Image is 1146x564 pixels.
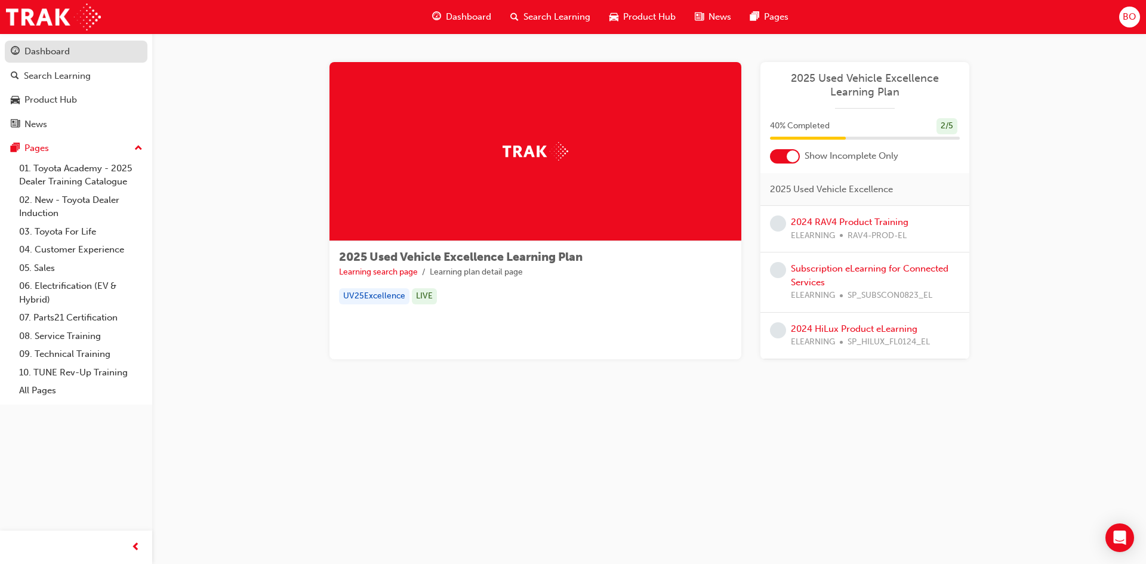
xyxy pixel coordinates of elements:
[24,45,70,58] div: Dashboard
[791,335,835,349] span: ELEARNING
[432,10,441,24] span: guage-icon
[5,38,147,137] button: DashboardSearch LearningProduct HubNews
[14,381,147,400] a: All Pages
[770,119,830,133] span: 40 % Completed
[5,41,147,63] a: Dashboard
[503,142,568,161] img: Trak
[24,69,91,83] div: Search Learning
[5,89,147,111] a: Product Hub
[791,229,835,243] span: ELEARNING
[708,10,731,24] span: News
[5,137,147,159] button: Pages
[1119,7,1140,27] button: BO
[510,10,519,24] span: search-icon
[134,141,143,156] span: up-icon
[446,10,491,24] span: Dashboard
[24,93,77,107] div: Product Hub
[11,143,20,154] span: pages-icon
[11,95,20,106] span: car-icon
[14,241,147,259] a: 04. Customer Experience
[131,540,140,555] span: prev-icon
[14,309,147,327] a: 07. Parts21 Certification
[805,149,898,163] span: Show Incomplete Only
[14,277,147,309] a: 06. Electrification (EV & Hybrid)
[770,72,960,98] a: 2025 Used Vehicle Excellence Learning Plan
[936,118,957,134] div: 2 / 5
[14,223,147,241] a: 03. Toyota For Life
[764,10,788,24] span: Pages
[685,5,741,29] a: news-iconNews
[770,322,786,338] span: learningRecordVerb_NONE-icon
[600,5,685,29] a: car-iconProduct Hub
[24,118,47,131] div: News
[791,217,908,227] a: 2024 RAV4 Product Training
[339,288,409,304] div: UV25Excellence
[770,262,786,278] span: learningRecordVerb_NONE-icon
[623,10,676,24] span: Product Hub
[5,113,147,135] a: News
[11,71,19,82] span: search-icon
[750,10,759,24] span: pages-icon
[423,5,501,29] a: guage-iconDashboard
[770,183,893,196] span: 2025 Used Vehicle Excellence
[14,259,147,278] a: 05. Sales
[339,250,583,264] span: 2025 Used Vehicle Excellence Learning Plan
[501,5,600,29] a: search-iconSearch Learning
[14,159,147,191] a: 01. Toyota Academy - 2025 Dealer Training Catalogue
[848,229,907,243] span: RAV4-PROD-EL
[695,10,704,24] span: news-icon
[14,191,147,223] a: 02. New - Toyota Dealer Induction
[609,10,618,24] span: car-icon
[14,327,147,346] a: 08. Service Training
[24,141,49,155] div: Pages
[848,335,930,349] span: SP_HILUX_FL0124_EL
[848,289,932,303] span: SP_SUBSCON0823_EL
[741,5,798,29] a: pages-iconPages
[5,65,147,87] a: Search Learning
[791,289,835,303] span: ELEARNING
[430,266,523,279] li: Learning plan detail page
[14,345,147,363] a: 09. Technical Training
[11,47,20,57] span: guage-icon
[770,215,786,232] span: learningRecordVerb_NONE-icon
[1123,10,1136,24] span: BO
[791,263,948,288] a: Subscription eLearning for Connected Services
[1105,523,1134,552] div: Open Intercom Messenger
[523,10,590,24] span: Search Learning
[14,363,147,382] a: 10. TUNE Rev-Up Training
[412,288,437,304] div: LIVE
[339,267,418,277] a: Learning search page
[11,119,20,130] span: news-icon
[791,323,917,334] a: 2024 HiLux Product eLearning
[6,4,101,30] img: Trak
